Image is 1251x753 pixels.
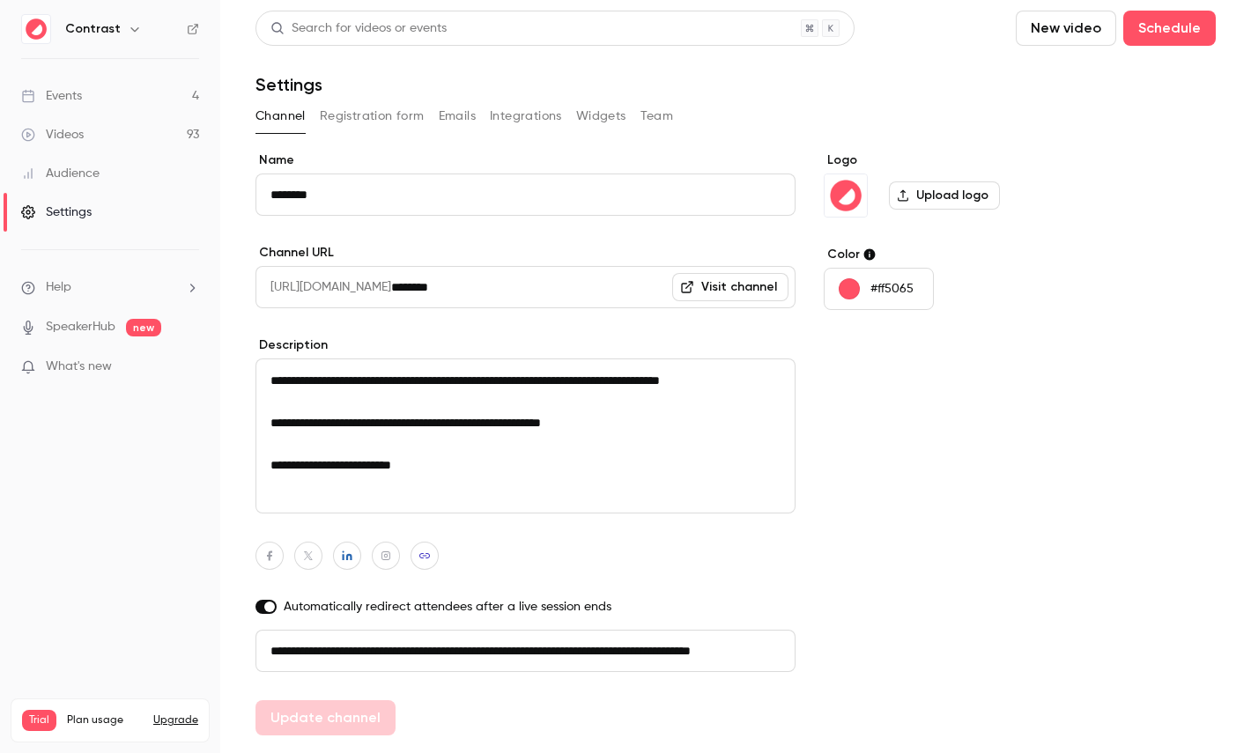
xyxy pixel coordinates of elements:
label: Logo [824,151,1094,169]
div: Events [21,87,82,105]
button: Integrations [490,102,562,130]
h1: Settings [255,74,322,95]
button: Widgets [576,102,626,130]
li: help-dropdown-opener [21,278,199,297]
p: #ff5065 [870,280,914,298]
label: Upload logo [889,181,1000,210]
a: SpeakerHub [46,318,115,336]
button: New video [1016,11,1116,46]
button: #ff5065 [824,268,934,310]
div: Audience [21,165,100,182]
button: Upgrade [153,713,198,727]
h6: Contrast [65,20,121,38]
section: Logo [824,151,1094,218]
a: Visit channel [672,273,788,301]
div: Search for videos or events [270,19,447,38]
span: new [126,319,161,336]
span: Help [46,278,71,297]
button: Registration form [320,102,425,130]
button: Team [640,102,674,130]
label: Description [255,336,796,354]
img: Contrast [825,174,867,217]
span: Plan usage [67,713,143,727]
label: Channel URL [255,244,796,262]
button: Schedule [1123,11,1216,46]
label: Automatically redirect attendees after a live session ends [255,598,796,616]
button: Channel [255,102,306,130]
span: Trial [22,710,56,731]
button: Emails [439,102,476,130]
div: Videos [21,126,84,144]
img: Contrast [22,15,50,43]
span: [URL][DOMAIN_NAME] [255,266,391,308]
div: Settings [21,203,92,221]
label: Color [824,246,1094,263]
label: Name [255,151,796,169]
span: What's new [46,358,112,376]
